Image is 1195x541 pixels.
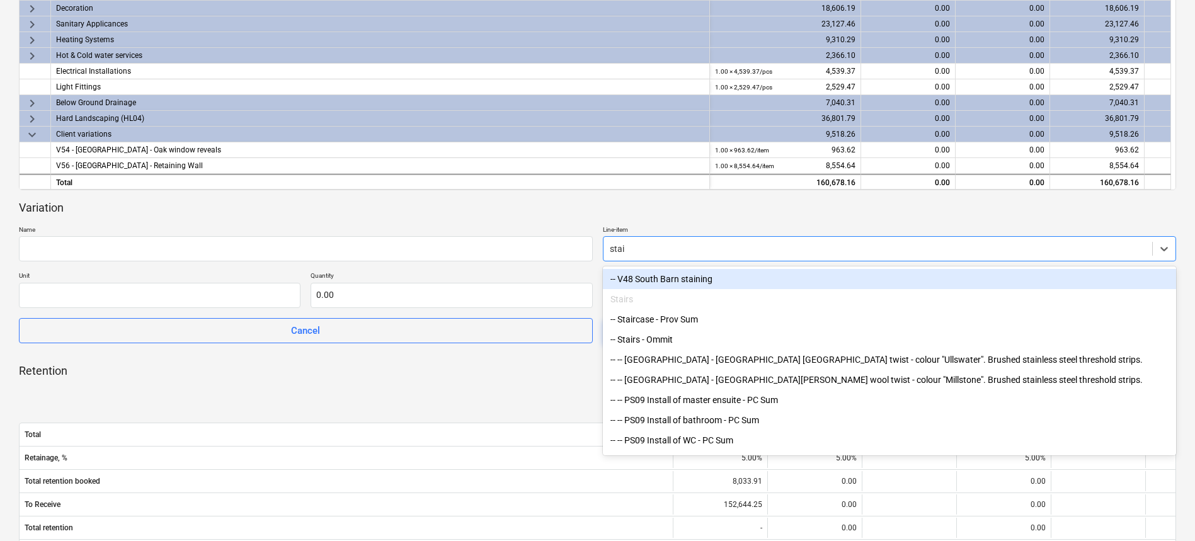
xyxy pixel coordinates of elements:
[25,111,40,127] span: keyboard_arrow_right
[956,494,1051,515] div: 0.00
[56,79,704,94] div: Light Fittings
[861,16,956,32] div: 0.00
[1050,48,1145,64] div: 2,366.10
[603,350,1177,370] div: -- -- [GEOGRAPHIC_DATA] - [GEOGRAPHIC_DATA] [GEOGRAPHIC_DATA] twist - colour "Ullswater". Brushed...
[603,370,1177,390] div: -- -- East & South Barn - Victoria Burford wool twist - colour "Millstone". Brushed stainless ste...
[710,16,861,32] div: 23,127.46
[25,96,40,111] span: keyboard_arrow_right
[1050,127,1145,142] div: 9,518.26
[956,79,1050,95] div: 0.00
[710,32,861,48] div: 9,310.29
[715,84,772,91] small: 1.00 × 2,529.47 / pcs
[956,48,1050,64] div: 0.00
[710,111,861,127] div: 36,801.79
[767,448,862,468] div: 5.00%
[956,127,1050,142] div: 0.00
[19,318,593,343] button: Cancel
[956,471,1051,491] div: 0.00
[715,68,772,75] small: 1.00 × 4,539.37 / pcs
[767,518,862,538] div: 0.00
[767,471,862,491] div: 0.00
[603,370,1177,390] div: -- -- [GEOGRAPHIC_DATA] - [GEOGRAPHIC_DATA][PERSON_NAME] wool twist - colour "Millstone". Brushed...
[861,111,956,127] div: 0.00
[603,430,1177,450] div: -- -- PS09 Install of WC - PC Sum
[956,111,1050,127] div: 0.00
[56,64,704,79] div: Electrical Installations
[1050,142,1145,158] div: 963.62
[710,174,861,190] div: 160,678.16
[603,410,1177,430] div: -- -- PS09 Install of bathroom - PC Sum
[673,448,767,468] div: 5.00%
[25,1,40,16] span: keyboard_arrow_right
[56,127,704,142] div: Client variations
[956,32,1050,48] div: 0.00
[956,1,1050,16] div: 0.00
[1050,32,1145,48] div: 9,310.29
[25,17,40,32] span: keyboard_arrow_right
[861,158,956,174] div: 0.00
[1050,174,1145,190] div: 160,678.16
[1050,79,1145,95] div: 2,529.47
[56,16,704,31] div: Sanitary Applicances
[25,453,668,462] span: Retainage, %
[715,162,774,169] small: 1.00 × 8,554.64 / item
[603,289,1177,309] div: Stairs
[715,147,769,154] small: 1.00 × 963.62 / item
[956,518,1051,538] div: 0.00
[1050,16,1145,32] div: 23,127.46
[673,471,767,491] div: 8,033.91
[603,350,1177,370] div: -- -- North Barn - Lakeland Herdwicke twist - colour "Ullswater". Brushed stainless steel thresho...
[25,523,668,532] span: Total retention
[710,1,861,16] div: 18,606.19
[956,16,1050,32] div: 0.00
[861,79,956,95] div: 0.00
[19,200,64,215] p: Variation
[311,271,592,282] p: Quantity
[25,477,668,486] span: Total retention booked
[956,64,1050,79] div: 0.00
[1050,95,1145,111] div: 7,040.31
[25,48,40,64] span: keyboard_arrow_right
[715,158,855,174] div: 8,554.64
[715,64,855,79] div: 4,539.37
[51,174,710,190] div: Total
[1050,158,1145,174] div: 8,554.64
[603,269,1177,289] div: -- V48 South Barn staining
[956,448,1051,468] div: 5.00%
[56,158,704,173] div: V56 - South Barn - Retaining Wall
[603,225,1177,236] p: Line-item
[861,64,956,79] div: 0.00
[603,309,1177,329] div: -- Staircase - Prov Sum
[710,95,861,111] div: 7,040.31
[603,450,1177,470] div: -- -- KITCHEN / LIVING & DINING Kitchen / Living & dining - Install only
[710,127,861,142] div: 9,518.26
[603,329,1177,350] div: -- Stairs - Ommit
[56,1,704,16] div: Decoration
[956,158,1050,174] div: 0.00
[861,95,956,111] div: 0.00
[56,142,704,157] div: V54 - North Barn - Oak window reveals
[861,142,956,158] div: 0.00
[1050,111,1145,127] div: 36,801.79
[861,1,956,16] div: 0.00
[715,79,855,95] div: 2,529.47
[25,430,668,439] span: Total
[715,142,855,158] div: 963.62
[956,142,1050,158] div: 0.00
[19,225,593,236] p: Name
[861,48,956,64] div: 0.00
[1050,1,1145,16] div: 18,606.19
[710,48,861,64] div: 2,366.10
[603,390,1177,410] div: -- -- PS09 Install of master ensuite - PC Sum
[861,174,956,190] div: 0.00
[291,322,320,339] div: Cancel
[56,48,704,63] div: Hot & Cold water services
[673,518,767,538] div: -
[25,500,668,509] span: To Receive
[956,95,1050,111] div: 0.00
